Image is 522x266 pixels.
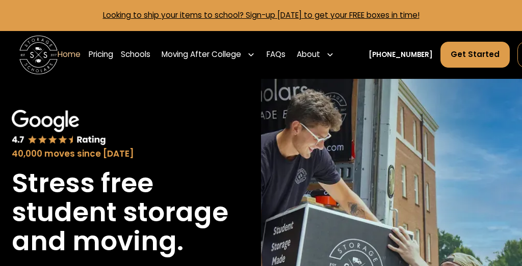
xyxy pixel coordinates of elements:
a: Schools [121,41,150,68]
img: Google 4.7 star rating [12,110,106,146]
a: Home [58,41,81,68]
a: Get Started [440,42,510,68]
div: 40,000 moves since [DATE] [12,147,250,161]
a: home [19,36,58,74]
div: Moving After College [158,41,259,68]
img: Storage Scholars main logo [19,36,58,74]
a: Pricing [89,41,113,68]
a: FAQs [267,41,285,68]
h1: Stress free student storage and moving. [12,168,250,256]
div: About [297,49,320,61]
div: Moving After College [162,49,241,61]
a: [PHONE_NUMBER] [369,50,433,60]
a: Looking to ship your items to school? Sign-up [DATE] to get your FREE boxes in time! [103,10,420,20]
div: About [293,41,338,68]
